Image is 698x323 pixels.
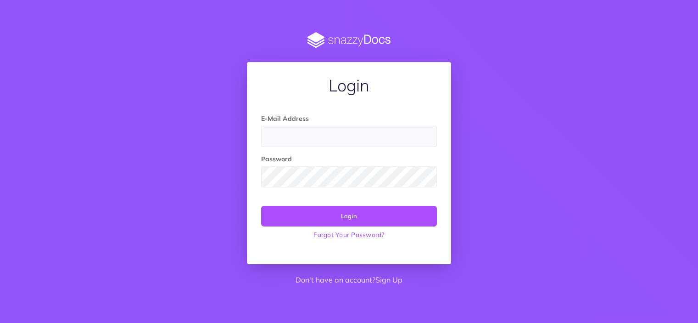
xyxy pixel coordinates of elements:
img: SnazzyDocs Logo [247,32,451,48]
h1: Login [261,76,437,95]
label: Password [261,154,292,164]
button: Login [261,206,437,226]
a: Sign Up [375,275,402,284]
a: Forgot Your Password? [261,227,437,243]
p: Don't have an account? [247,274,451,286]
label: E-Mail Address [261,113,309,124]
